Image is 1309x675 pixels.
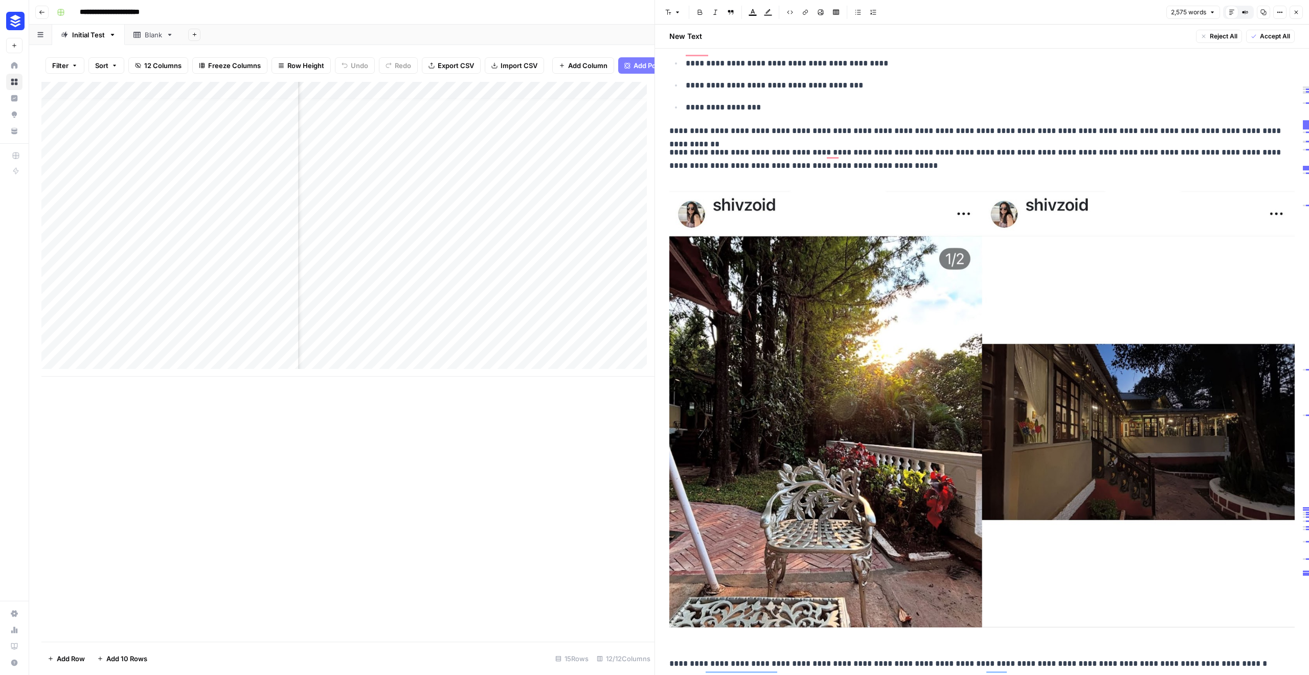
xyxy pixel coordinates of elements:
span: Filter [52,60,69,71]
button: Workspace: Buffer [6,8,22,34]
button: Add Power Agent [618,57,695,74]
a: Blank [125,25,182,45]
span: Reject All [1210,32,1237,41]
a: Your Data [6,123,22,139]
button: Help + Support [6,655,22,671]
span: Add Column [568,60,607,71]
a: Initial Test [52,25,125,45]
span: Add Row [57,654,85,664]
a: Usage [6,622,22,638]
button: Freeze Columns [192,57,267,74]
button: Add Column [552,57,614,74]
button: Row Height [272,57,331,74]
h2: New Text [669,31,702,41]
button: Add Row [41,650,91,667]
span: Export CSV [438,60,474,71]
a: Settings [6,605,22,622]
a: Learning Hub [6,638,22,655]
span: 12 Columns [144,60,182,71]
a: Insights [6,90,22,106]
div: 12/12 Columns [593,650,654,667]
button: 12 Columns [128,57,188,74]
span: Add Power Agent [634,60,689,71]
span: Import CSV [501,60,537,71]
button: Undo [335,57,375,74]
span: Accept All [1260,32,1290,41]
button: Export CSV [422,57,481,74]
button: Redo [379,57,418,74]
a: Opportunities [6,106,22,123]
button: Sort [88,57,124,74]
span: 2,575 words [1171,8,1206,17]
div: Blank [145,30,162,40]
a: Home [6,57,22,74]
img: Buffer Logo [6,12,25,30]
div: 15 Rows [551,650,593,667]
span: Row Height [287,60,324,71]
span: Sort [95,60,108,71]
span: Undo [351,60,368,71]
span: Redo [395,60,411,71]
span: Freeze Columns [208,60,261,71]
a: Browse [6,74,22,90]
span: Add 10 Rows [106,654,147,664]
button: Import CSV [485,57,544,74]
button: Filter [46,57,84,74]
button: Add 10 Rows [91,650,153,667]
button: 2,575 words [1166,6,1220,19]
button: Reject All [1196,30,1242,43]
div: Initial Test [72,30,105,40]
button: Accept All [1246,30,1295,43]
